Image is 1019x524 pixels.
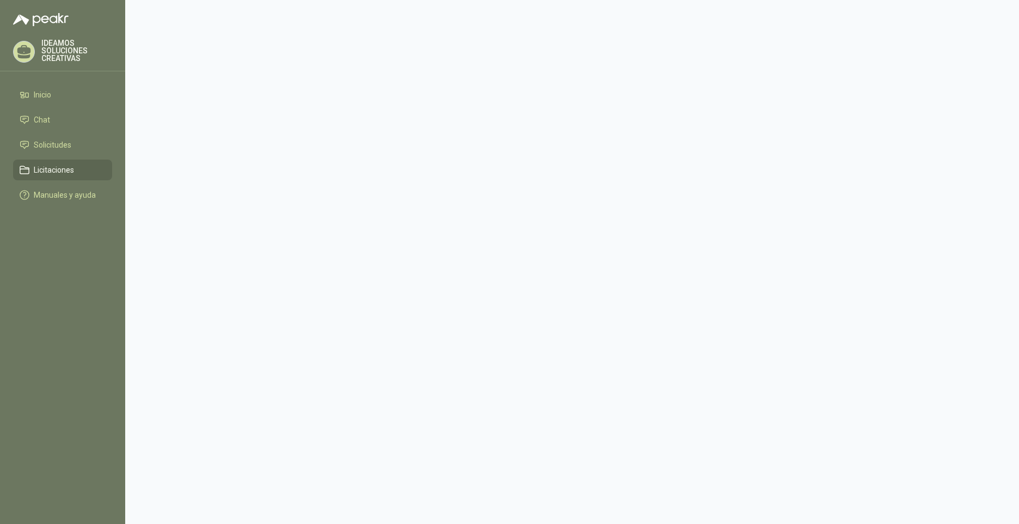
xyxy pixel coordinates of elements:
[34,164,74,176] span: Licitaciones
[13,109,112,130] a: Chat
[34,114,50,126] span: Chat
[13,160,112,180] a: Licitaciones
[34,139,71,151] span: Solicitudes
[34,189,96,201] span: Manuales y ayuda
[13,13,69,26] img: Logo peakr
[13,185,112,205] a: Manuales y ayuda
[13,84,112,105] a: Inicio
[13,135,112,155] a: Solicitudes
[34,89,51,101] span: Inicio
[41,39,112,62] p: IDEAMOS SOLUCIONES CREATIVAS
